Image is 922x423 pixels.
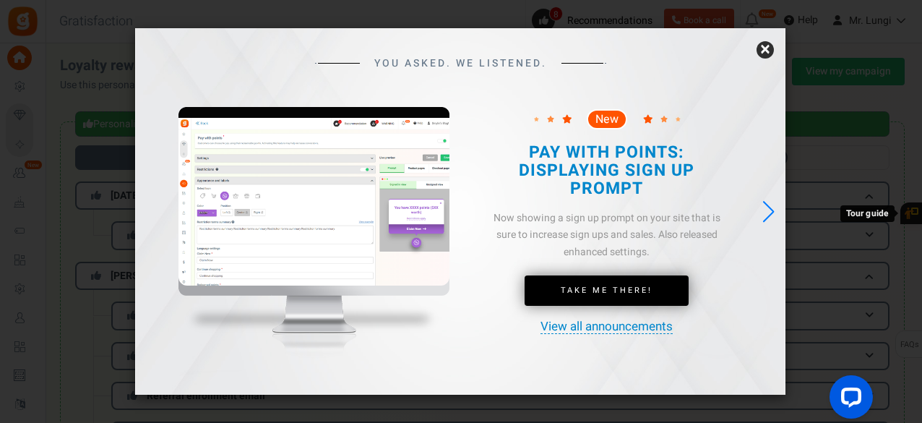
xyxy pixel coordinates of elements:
[540,320,673,334] a: View all announcements
[595,114,619,125] span: New
[496,144,717,199] h2: PAY WITH POINTS: DISPLAYING SIGN UP PROMPT
[178,107,449,382] img: mockup
[757,41,774,59] a: ×
[840,205,895,222] div: Tour guide
[178,118,449,286] img: screenshot
[759,196,778,228] div: Next slide
[525,275,689,306] a: Take Me There!
[374,58,547,69] span: YOU ASKED. WE LISTENED.
[483,210,729,261] div: Now showing a sign up prompt on your site that is sure to increase sign ups and sales. Also relea...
